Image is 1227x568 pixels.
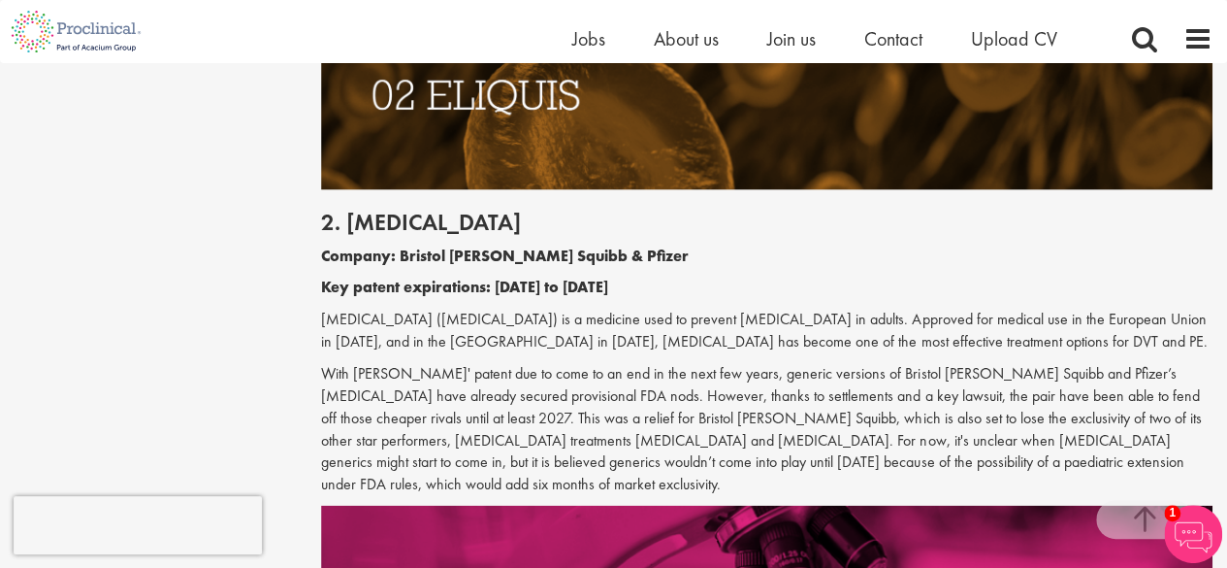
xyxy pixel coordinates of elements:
img: Chatbot [1164,505,1222,563]
a: Upload CV [971,26,1057,51]
b: Key patent expirations: [DATE] to [DATE] [321,276,608,296]
p: [MEDICAL_DATA] ([MEDICAL_DATA]) is a medicine used to prevent [MEDICAL_DATA] in adults. Approved ... [321,308,1212,352]
iframe: reCAPTCHA [14,496,262,554]
b: Company: Bristol [PERSON_NAME] Squibb & Pfizer [321,245,689,265]
span: 1 [1164,505,1180,521]
h2: 2. [MEDICAL_DATA] [321,209,1212,234]
p: With [PERSON_NAME]' patent due to come to an end in the next few years, generic versions of Brist... [321,362,1212,495]
a: About us [654,26,719,51]
a: Contact [864,26,922,51]
a: Jobs [572,26,605,51]
a: Join us [767,26,816,51]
